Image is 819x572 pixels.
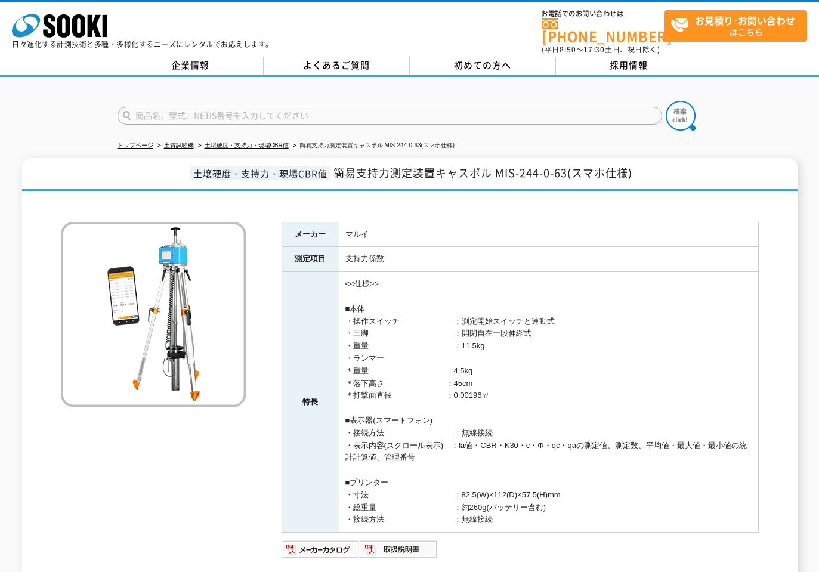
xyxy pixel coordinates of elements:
span: 簡易支持力測定装置キャスポル MIS-244-0-63(スマホ仕様) [333,165,632,181]
input: 商品名、型式、NETIS番号を入力してください [118,107,662,125]
span: お電話でのお問い合わせは [542,10,664,17]
a: よくあるご質問 [264,57,410,75]
a: お見積り･お問い合わせはこちら [664,10,807,42]
img: 簡易支持力測定装置キャスポル MIS-244-0-63(スマホ仕様) [61,222,246,407]
a: 土壌硬度・支持力・現場CBR値 [205,142,289,149]
a: 取扱説明書 [360,548,438,556]
span: 初めての方へ [454,58,511,72]
span: 土壌硬度・支持力・現場CBR値 [190,166,330,180]
td: マルイ [339,222,758,247]
th: 測定項目 [282,247,339,272]
a: メーカーカタログ [282,548,360,556]
a: 土質試験機 [164,142,194,149]
strong: お見積り･お問い合わせ [695,13,795,27]
span: (平日 ～ 土日、祝日除く) [542,44,660,55]
td: <<仕様>> ■本体 ・操作スイッチ ：測定開始スイッチと連動式 ・三脚 ：開閉自在一段伸縮式 ・重量 ：11.5kg ・ランマー ＊重量 ：4.5kg ＊落下高さ ：45cm ＊打撃面直径 ：... [339,272,758,533]
a: [PHONE_NUMBER] [542,18,664,43]
span: 8:50 [560,44,576,55]
img: btn_search.png [666,101,696,131]
a: 企業情報 [118,57,264,75]
img: メーカーカタログ [282,540,360,559]
p: 日々進化する計測技術と多種・多様化するニーズにレンタルでお応えします。 [12,41,273,48]
a: 初めての方へ [410,57,556,75]
span: 17:30 [583,44,605,55]
span: はこちら [670,11,806,41]
img: 取扱説明書 [360,540,438,559]
a: トップページ [118,142,153,149]
a: 採用情報 [556,57,702,75]
li: 簡易支持力測定装置キャスポル MIS-244-0-63(スマホ仕様) [290,140,455,152]
th: メーカー [282,222,339,247]
th: 特長 [282,272,339,533]
td: 支持力係数 [339,247,758,272]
